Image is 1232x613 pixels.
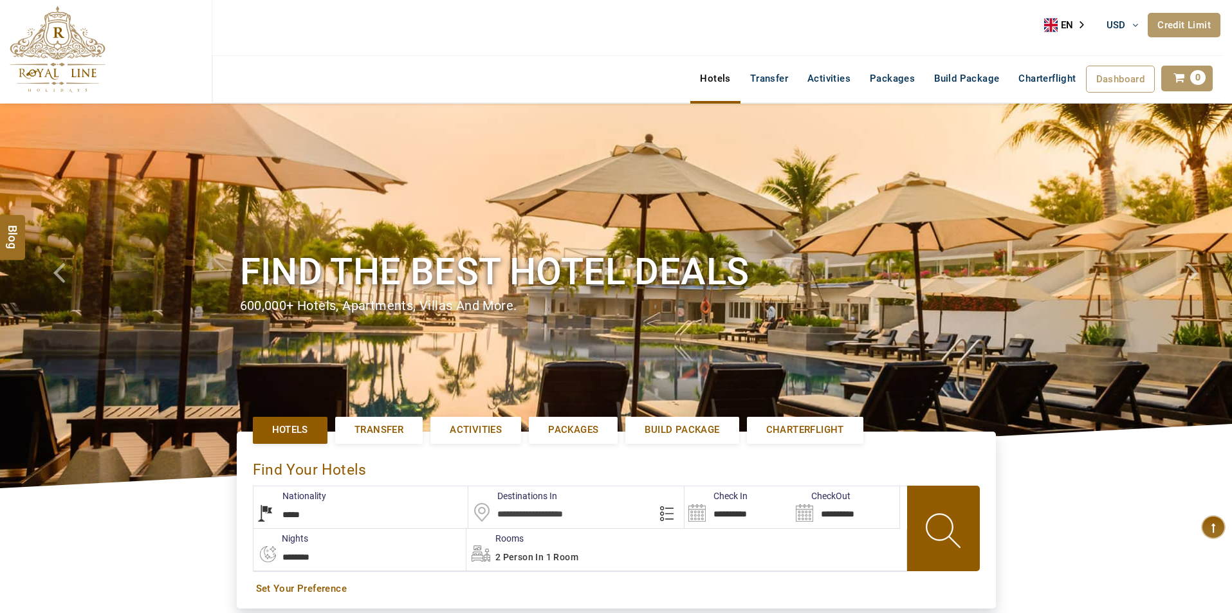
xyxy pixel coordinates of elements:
[430,417,521,443] a: Activities
[1096,73,1145,85] span: Dashboard
[450,423,502,437] span: Activities
[1044,15,1093,35] a: EN
[548,423,598,437] span: Packages
[466,532,524,545] label: Rooms
[495,552,578,562] span: 2 Person in 1 Room
[645,423,719,437] span: Build Package
[253,489,326,502] label: Nationality
[529,417,618,443] a: Packages
[468,489,557,502] label: Destinations In
[1044,15,1093,35] div: Language
[1161,66,1213,91] a: 0
[1190,70,1206,85] span: 0
[253,448,980,486] div: Find Your Hotels
[335,417,423,443] a: Transfer
[1009,66,1085,91] a: Charterflight
[1107,19,1126,31] span: USD
[625,417,739,443] a: Build Package
[685,489,748,502] label: Check In
[10,6,106,93] img: The Royal Line Holidays
[272,423,308,437] span: Hotels
[690,66,740,91] a: Hotels
[792,486,899,528] input: Search
[792,489,850,502] label: CheckOut
[253,417,327,443] a: Hotels
[240,297,993,315] div: 600,000+ hotels, apartments, villas and more.
[685,486,792,528] input: Search
[354,423,403,437] span: Transfer
[766,423,844,437] span: Charterflight
[924,66,1009,91] a: Build Package
[740,66,798,91] a: Transfer
[240,248,993,296] h1: Find the best hotel deals
[798,66,860,91] a: Activities
[253,532,308,545] label: nights
[1018,73,1076,84] span: Charterflight
[747,417,863,443] a: Charterflight
[5,224,21,235] span: Blog
[860,66,924,91] a: Packages
[256,582,977,596] a: Set Your Preference
[1044,15,1093,35] aside: Language selected: English
[1148,13,1220,37] a: Credit Limit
